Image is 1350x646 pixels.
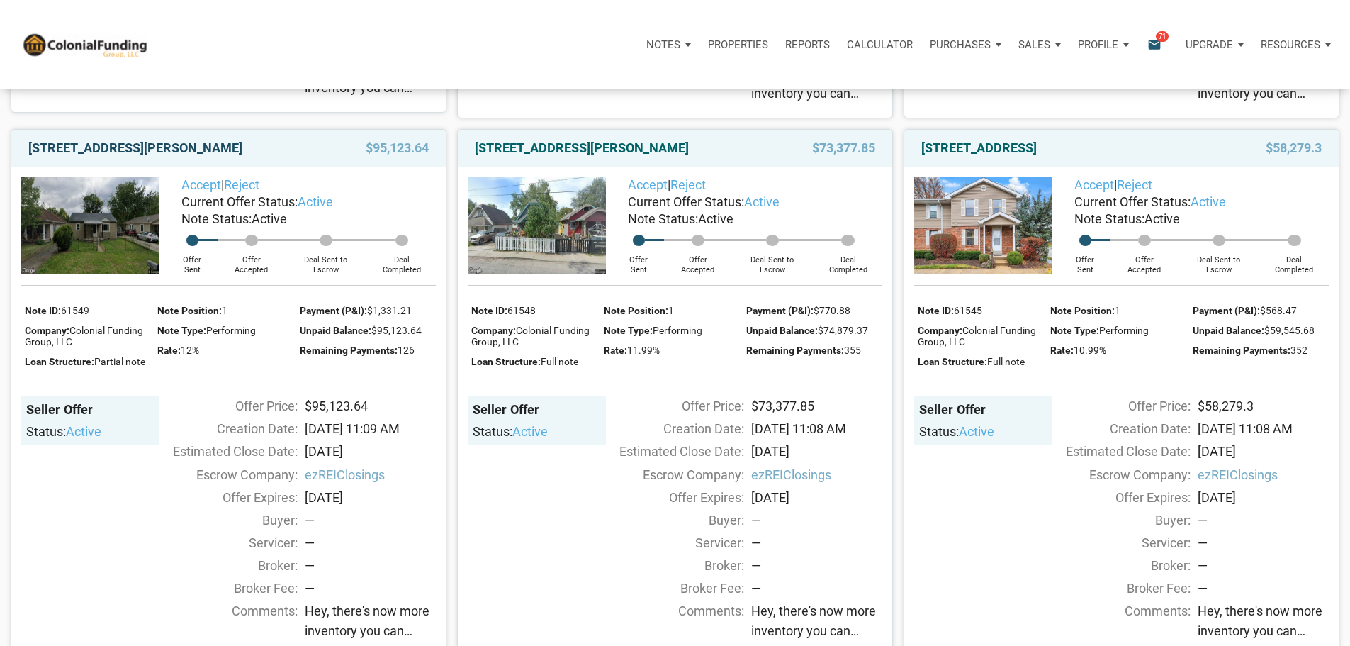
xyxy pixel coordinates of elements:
div: Buyer: [1045,511,1191,530]
div: Escrow Company: [152,465,298,484]
div: Buyer: [599,511,744,530]
span: Rate: [1050,345,1074,356]
span: active [512,424,548,439]
span: 352 [1290,345,1307,356]
span: Remaining Payments: [746,345,844,356]
span: Note ID: [25,305,61,316]
div: Servicer: [1045,533,1191,552]
a: [STREET_ADDRESS][PERSON_NAME] [28,140,242,157]
span: 61548 [507,305,536,316]
div: Estimated Close Date: [1045,442,1191,461]
span: Note Position: [604,305,668,316]
span: — [1198,581,1208,596]
span: Partial note [94,356,145,367]
div: — [751,533,882,552]
button: Reports [777,23,838,66]
p: Sales [1018,38,1050,51]
img: 575106 [21,177,159,274]
span: Unpaid Balance: [1193,325,1264,336]
span: Performing [206,325,256,336]
span: Loan Structure: [25,356,94,367]
a: Profile [1069,23,1137,66]
span: Note Status: [1074,211,1144,226]
span: Active [698,211,733,226]
p: Properties [708,38,768,51]
span: Status: [26,424,66,439]
div: — [1198,556,1329,575]
div: Servicer: [152,533,298,552]
div: [DATE] [1191,488,1336,507]
div: Broker Fee: [599,579,744,598]
a: Accept [628,177,668,192]
span: Full note [987,356,1025,367]
span: Payment (P&I): [746,305,814,316]
span: $568.47 [1260,305,1297,316]
button: Upgrade [1177,23,1252,66]
a: Reject [224,177,259,192]
span: $73,377.85 [812,140,875,157]
button: Sales [1010,23,1069,66]
span: Note ID: [471,305,507,316]
span: 1 [668,305,674,316]
a: Resources [1252,23,1339,66]
div: — [1198,511,1329,530]
p: Reports [785,38,830,51]
div: [DATE] 11:09 AM [298,419,443,438]
div: [DATE] [744,442,889,461]
p: Upgrade [1186,38,1233,51]
div: Buyer: [152,511,298,530]
div: Seller Offer [473,401,601,418]
span: — [751,581,761,596]
div: — [1198,533,1329,552]
span: Rate: [604,345,627,356]
span: Colonial Funding Group, LLC [471,325,590,347]
span: Loan Structure: [471,356,541,367]
p: Calculator [847,38,913,51]
span: Hey, there's now more inventory you can check out, with something for pretty much any investing s... [305,601,436,640]
span: — [305,581,315,596]
span: ezREIClosings [751,465,882,484]
span: 61545 [954,305,982,316]
span: Colonial Funding Group, LLC [918,325,1036,347]
div: Offer Sent [167,246,218,274]
span: 71 [1156,30,1169,42]
span: Payment (P&I): [1193,305,1260,316]
span: Colonial Funding Group, LLC [25,325,143,347]
span: Payment (P&I): [300,305,367,316]
span: Note Type: [604,325,653,336]
span: 61549 [61,305,89,316]
div: $95,123.64 [298,396,443,416]
p: Profile [1078,38,1118,51]
span: $1,331.21 [367,305,412,316]
span: Rate: [157,345,181,356]
span: Performing [1099,325,1149,336]
span: Current Offer Status: [1074,194,1191,209]
span: $95,123.64 [371,325,422,336]
span: active [66,424,101,439]
div: Offer Expires: [152,488,298,507]
span: active [959,424,994,439]
span: Hey, there's now more inventory you can check out, with something for pretty much any investing s... [1198,601,1329,640]
span: 1 [1115,305,1120,316]
span: Note ID: [918,305,954,316]
div: — [305,556,436,575]
div: Comments: [599,601,744,645]
span: Note Status: [628,211,698,226]
div: Deal Sent to Escrow [731,246,814,274]
div: Deal Completed [367,246,436,274]
div: Seller Offer [919,401,1047,418]
img: 576780 [914,177,1052,274]
div: [DATE] 11:08 AM [1191,419,1336,438]
span: Remaining Payments: [1193,345,1290,356]
span: 11.99% [627,345,660,356]
span: 355 [844,345,861,356]
span: Full note [541,356,578,367]
button: Purchases [921,23,1010,66]
div: — [305,533,436,552]
span: $59,545.68 [1264,325,1315,336]
div: Broker Fee: [152,579,298,598]
span: ezREIClosings [1198,465,1329,484]
div: Escrow Company: [599,465,744,484]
